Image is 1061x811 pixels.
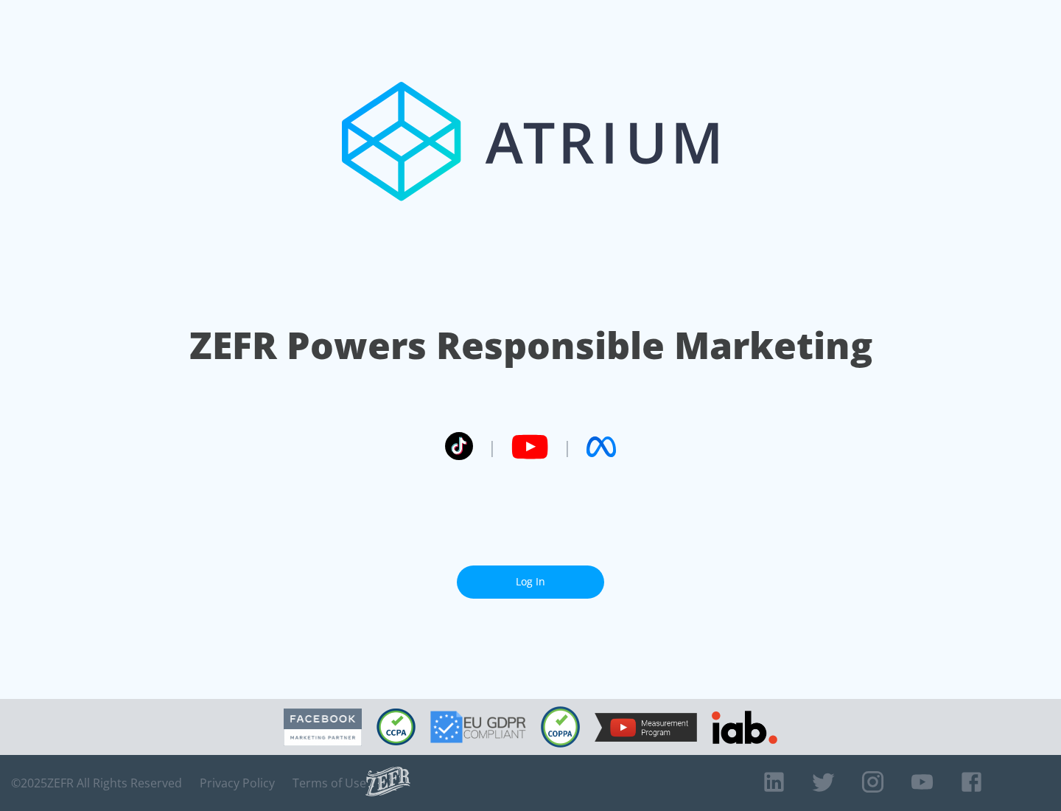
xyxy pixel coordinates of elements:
img: YouTube Measurement Program [595,713,697,742]
h1: ZEFR Powers Responsible Marketing [189,320,872,371]
img: Facebook Marketing Partner [284,709,362,746]
a: Log In [457,565,604,599]
img: CCPA Compliant [377,709,416,745]
a: Terms of Use [293,776,366,790]
img: IAB [712,711,777,744]
span: | [488,436,497,458]
img: GDPR Compliant [430,711,526,743]
img: COPPA Compliant [541,706,580,748]
span: © 2025 ZEFR All Rights Reserved [11,776,182,790]
span: | [563,436,572,458]
a: Privacy Policy [200,776,275,790]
